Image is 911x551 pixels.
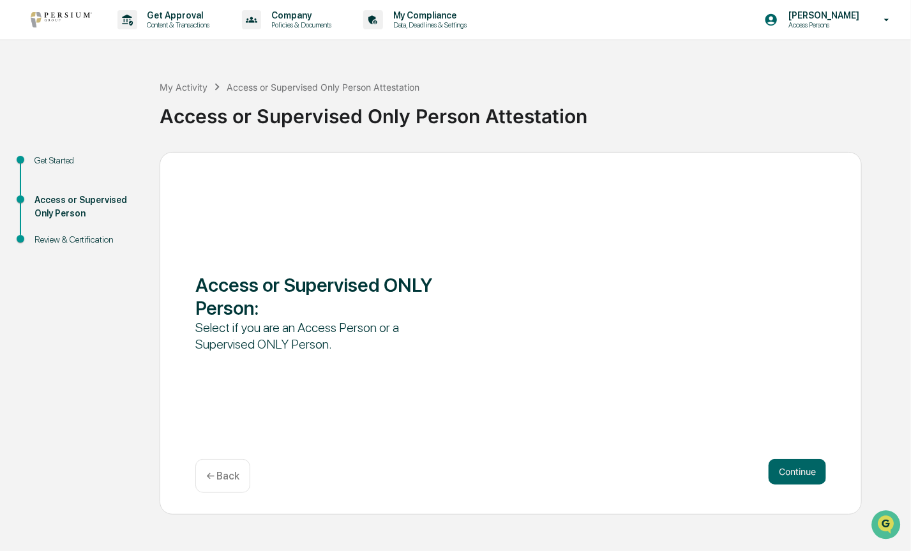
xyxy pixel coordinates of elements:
[13,97,36,120] img: 1746055101610-c473b297-6a78-478c-a979-82029cc54cd1
[43,110,162,120] div: We're available if you need us!
[34,154,139,167] div: Get Started
[93,162,103,172] div: 🗄️
[769,459,826,485] button: Continue
[383,20,474,29] p: Data, Deadlines & Settings
[13,162,23,172] div: 🖐️
[160,82,207,93] div: My Activity
[34,193,139,220] div: Access or Supervised Only Person
[13,26,232,47] p: How can we help?
[127,216,154,225] span: Pylon
[105,160,158,173] span: Attestations
[261,10,338,20] p: Company
[778,20,866,29] p: Access Persons
[870,509,905,543] iframe: Open customer support
[31,12,92,27] img: logo
[227,82,419,93] div: Access or Supervised Only Person Attestation
[34,233,139,246] div: Review & Certification
[8,155,87,178] a: 🖐️Preclearance
[137,20,216,29] p: Content & Transactions
[137,10,216,20] p: Get Approval
[383,10,474,20] p: My Compliance
[195,319,448,352] div: Select if you are an Access Person or a Supervised ONLY Person.
[778,10,866,20] p: [PERSON_NAME]
[13,186,23,196] div: 🔎
[261,20,338,29] p: Policies & Documents
[195,273,448,319] div: Access or Supervised ONLY Person :
[43,97,209,110] div: Start new chat
[160,94,905,128] div: Access or Supervised Only Person Attestation
[90,215,154,225] a: Powered byPylon
[217,101,232,116] button: Start new chat
[87,155,163,178] a: 🗄️Attestations
[206,470,239,482] p: ← Back
[26,160,82,173] span: Preclearance
[8,179,86,202] a: 🔎Data Lookup
[26,185,80,197] span: Data Lookup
